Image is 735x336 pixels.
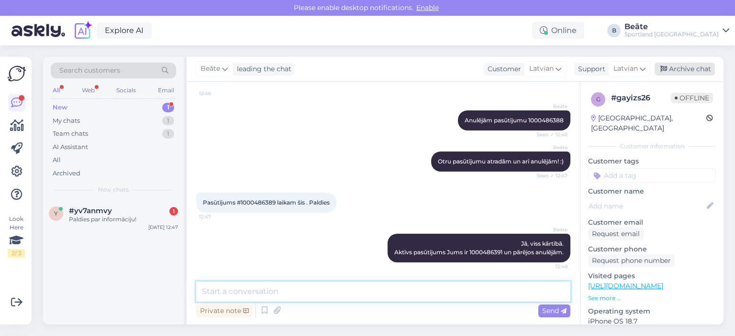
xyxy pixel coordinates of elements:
a: BeāteSportland [GEOGRAPHIC_DATA] [624,23,729,38]
span: New chats [98,185,129,194]
p: See more ... [588,294,716,303]
div: All [53,155,61,165]
a: [URL][DOMAIN_NAME] [588,282,663,290]
p: Customer name [588,186,716,196]
div: Paldies par informāciju! [69,215,178,224]
div: 1 [162,129,174,139]
div: 1 [162,116,174,126]
div: Beāte [624,23,719,31]
span: Seen ✓ 12:47 [532,172,568,179]
p: Customer phone [588,244,716,254]
div: Team chats [53,129,88,139]
div: leading the chat [233,64,291,74]
span: Seen ✓ 12:46 [532,131,568,138]
div: Sportland [GEOGRAPHIC_DATA] [624,31,719,38]
div: My chats [53,116,80,126]
p: Customer email [588,217,716,228]
div: 2 / 3 [8,249,25,258]
div: Customer [484,64,521,74]
span: #yv7anmvy [69,206,112,215]
div: Customer information [588,142,716,151]
input: Add a tag [588,168,716,183]
div: Web [80,84,97,97]
div: Private note [196,304,253,317]
span: Anulējām pasūtījumu 1000486388 [465,117,564,124]
img: Askly Logo [8,65,26,83]
span: Otru pasūtījumu atradām un arī anulējām! :) [438,158,564,165]
div: Online [532,22,584,39]
div: [GEOGRAPHIC_DATA], [GEOGRAPHIC_DATA] [591,113,706,133]
span: 12:46 [199,90,235,97]
span: Pasūtījums #1000486389 laikam šis . Paldies [203,199,330,206]
span: Beāte [532,144,568,151]
p: Operating system [588,306,716,316]
span: Beāte [532,226,568,233]
span: Beāte [200,64,220,74]
span: 12:47 [199,213,235,220]
span: y [54,210,58,217]
input: Add name [589,201,705,211]
div: 1 [169,207,178,216]
span: Enable [413,3,442,12]
div: All [51,84,62,97]
div: Look Here [8,215,25,258]
div: 1 [162,103,174,112]
p: iPhone OS 18.7 [588,316,716,326]
div: New [53,103,67,112]
div: Email [156,84,176,97]
img: explore-ai [73,21,93,41]
span: Offline [671,93,713,103]
div: # gayizs26 [611,92,671,104]
div: [DATE] 12:47 [148,224,178,231]
span: Latvian [529,64,554,74]
div: Support [574,64,605,74]
span: 12:48 [532,263,568,270]
p: Visited pages [588,271,716,281]
a: Explore AI [97,22,152,39]
div: Request email [588,228,644,240]
span: Send [542,306,567,315]
span: Latvian [613,64,638,74]
div: AI Assistant [53,142,88,152]
div: Archive chat [655,63,715,76]
div: B [607,24,621,37]
div: Request phone number [588,254,675,267]
p: Customer tags [588,156,716,166]
span: Search customers [59,65,120,76]
span: g [596,96,601,103]
div: Archived [53,169,80,178]
div: Socials [114,84,138,97]
span: Beāte [532,103,568,110]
